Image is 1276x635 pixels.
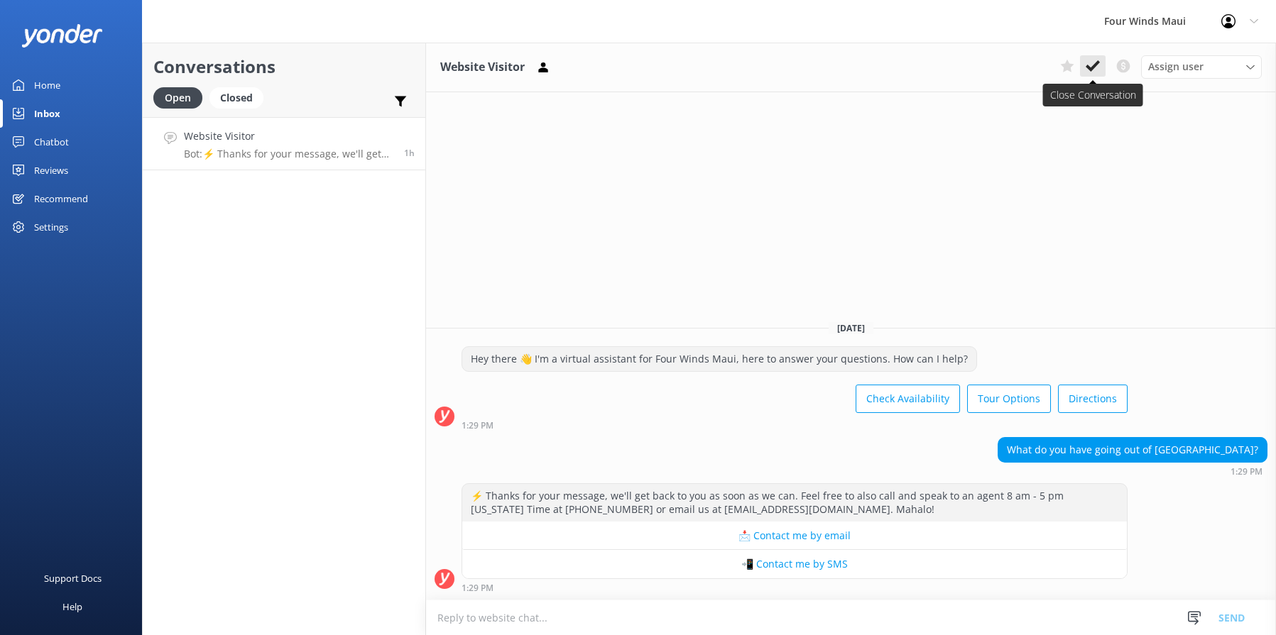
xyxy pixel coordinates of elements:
[462,582,1128,592] div: Sep 24 2025 01:29pm (UTC -10:00) Pacific/Honolulu
[184,148,393,160] p: Bot: ⚡ Thanks for your message, we'll get back to you as soon as we can. Feel free to also call a...
[462,421,494,430] strong: 1:29 PM
[34,71,60,99] div: Home
[1141,55,1262,78] div: Assign User
[153,53,415,80] h2: Conversations
[462,347,976,371] div: Hey there 👋 I'm a virtual assistant for Four Winds Maui, here to answer your questions. How can I...
[34,184,88,213] div: Recommend
[1231,468,1263,476] strong: 1:29 PM
[34,128,69,156] div: Chatbot
[184,128,393,144] h4: Website Visitor
[209,87,263,109] div: Closed
[1148,59,1204,74] span: Assign user
[829,322,873,334] span: [DATE]
[153,89,209,105] a: Open
[209,89,271,105] a: Closed
[404,147,415,159] span: Sep 24 2025 01:29pm (UTC -10:00) Pacific/Honolulu
[440,58,525,77] h3: Website Visitor
[462,584,494,592] strong: 1:29 PM
[143,117,425,170] a: Website VisitorBot:⚡ Thanks for your message, we'll get back to you as soon as we can. Feel free ...
[34,213,68,241] div: Settings
[856,385,960,413] button: Check Availability
[462,420,1128,430] div: Sep 24 2025 01:29pm (UTC -10:00) Pacific/Honolulu
[462,484,1127,521] div: ⚡ Thanks for your message, we'll get back to you as soon as we can. Feel free to also call and sp...
[462,550,1127,578] button: 📲 Contact me by SMS
[967,385,1051,413] button: Tour Options
[462,521,1127,550] button: 📩 Contact me by email
[998,438,1267,462] div: What do you have going out of [GEOGRAPHIC_DATA]?
[153,87,202,109] div: Open
[34,156,68,184] div: Reviews
[1058,385,1128,413] button: Directions
[44,564,102,592] div: Support Docs
[34,99,60,128] div: Inbox
[21,24,103,48] img: yonder-white-logo.png
[998,466,1267,476] div: Sep 24 2025 01:29pm (UTC -10:00) Pacific/Honolulu
[62,592,82,621] div: Help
